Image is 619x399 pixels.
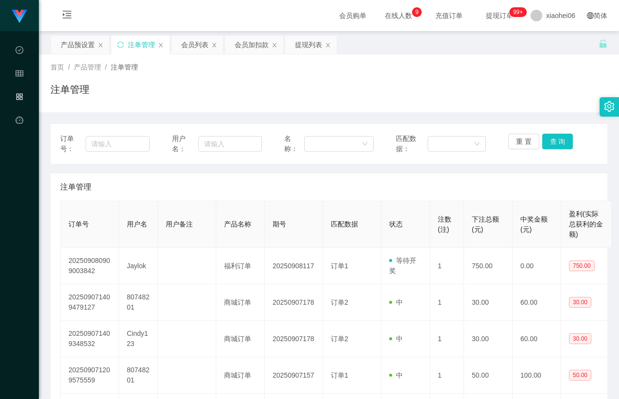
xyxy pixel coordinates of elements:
button: 查 询 [542,134,573,149]
i: 图标: close [272,42,277,48]
td: 1 [430,357,464,394]
td: Jaylok [119,248,158,284]
span: 会员管理 [16,70,23,156]
td: 0.00 [513,248,561,284]
span: 用户备注 [166,220,193,228]
span: / [68,63,70,71]
td: 1 [430,284,464,321]
i: 图标: menu-unfold [51,0,84,32]
span: 下注总额(元) [472,215,499,233]
span: / [105,63,107,71]
i: 图标: check-circle-o [16,42,23,61]
td: 50.00 [464,357,513,394]
div: 产品预设置 [61,35,95,54]
i: 图标: table [16,65,23,85]
td: 20250908117 [265,248,323,284]
i: 图标: appstore-o [16,88,23,108]
td: 202509071209575559 [61,357,119,394]
p: 9 [415,7,419,17]
span: 状态 [389,220,403,228]
i: 图标: close [158,42,164,48]
span: 充值订单 [430,12,467,19]
td: 202509071409348532 [61,321,119,357]
span: 产品管理 [74,63,101,71]
td: 30.00 [464,321,513,357]
h1: 注单管理 [51,82,89,97]
a: 图标: dashboard平台首页 [16,111,23,209]
td: 20250907178 [265,284,323,321]
td: 商城订单 [216,357,265,394]
sup: 9 [412,7,422,17]
span: 盈利(实际总获利的金额) [569,210,603,238]
span: 等待开奖 [389,257,416,275]
div: 注单管理 [128,35,155,54]
span: 50.00 [569,370,591,381]
i: 图标: close [325,42,331,48]
i: 图标: down [362,141,368,148]
span: 注数(注) [438,215,451,233]
span: 30.00 [569,333,591,344]
td: 30.00 [464,284,513,321]
span: 中 [389,371,403,379]
td: 60.00 [513,321,561,357]
img: logo.9652507e.png [12,10,27,23]
td: 1 [430,248,464,284]
i: 图标: down [474,141,480,148]
div: 提现列表 [295,35,322,54]
span: 产品管理 [16,93,23,180]
td: 80748201 [119,357,158,394]
span: 中 [389,335,403,343]
span: 匹配数据 [331,220,358,228]
span: 30.00 [569,297,591,308]
span: 订单号 [69,220,89,228]
span: 首页 [51,63,64,71]
span: 数据中心 [16,47,23,133]
i: 图标: sync [117,41,124,48]
td: 202509071409479127 [61,284,119,321]
span: 订单号： [60,134,86,154]
td: Cindy123 [119,321,158,357]
td: 60.00 [513,284,561,321]
span: 用户名： [172,134,198,154]
span: 订单2 [331,298,348,306]
span: 名称： [284,134,304,154]
button: 重 置 [508,134,539,149]
input: 请输入 [86,136,150,152]
td: 80748201 [119,284,158,321]
td: 商城订单 [216,284,265,321]
span: 订单2 [331,335,348,343]
span: 中 [389,298,403,306]
td: 202509080909003842 [61,248,119,284]
span: 750.00 [569,260,595,271]
td: 750.00 [464,248,513,284]
span: 注单管理 [60,181,91,193]
td: 福利订单 [216,248,265,284]
span: 匹配数据： [396,134,428,154]
span: 在线人数 [380,12,417,19]
input: 请输入 [198,136,262,152]
i: 图标: close [98,42,103,48]
sup: 1111 [509,7,527,17]
div: 会员加扣款 [235,35,269,54]
span: 用户名 [127,220,147,228]
td: 100.00 [513,357,561,394]
i: 图标: global [587,12,594,19]
i: 图标: close [211,42,217,48]
span: 注单管理 [111,63,138,71]
i: 图标: unlock [599,39,607,48]
div: 会员列表 [181,35,208,54]
span: 期号 [273,220,286,228]
td: 1 [430,321,464,357]
td: 商城订单 [216,321,265,357]
span: 订单1 [331,262,348,270]
span: 产品名称 [224,220,251,228]
span: 中奖金额(元) [520,215,548,233]
span: 订单1 [331,371,348,379]
i: 图标: setting [604,101,615,112]
td: 20250907157 [265,357,323,394]
td: 20250907178 [265,321,323,357]
span: 提现订单 [481,12,518,19]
